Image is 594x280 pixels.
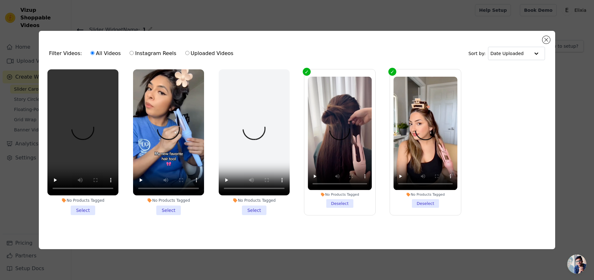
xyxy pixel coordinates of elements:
[49,46,237,61] div: Filter Videos:
[219,198,290,203] div: No Products Tagged
[393,192,457,197] div: No Products Tagged
[542,36,550,44] button: Close modal
[129,49,176,58] label: Instagram Reels
[308,192,372,197] div: No Products Tagged
[468,47,545,60] div: Sort by:
[90,49,121,58] label: All Videos
[185,49,234,58] label: Uploaded Videos
[567,255,586,274] a: Open chat
[133,198,204,203] div: No Products Tagged
[47,198,118,203] div: No Products Tagged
